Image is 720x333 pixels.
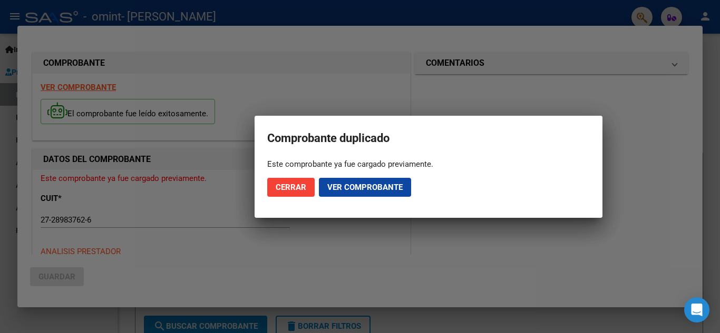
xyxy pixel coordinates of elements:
[327,183,403,192] span: Ver comprobante
[319,178,411,197] button: Ver comprobante
[276,183,306,192] span: Cerrar
[684,297,709,322] div: Open Intercom Messenger
[267,159,590,169] div: Este comprobante ya fue cargado previamente.
[267,178,315,197] button: Cerrar
[267,128,590,148] h2: Comprobante duplicado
